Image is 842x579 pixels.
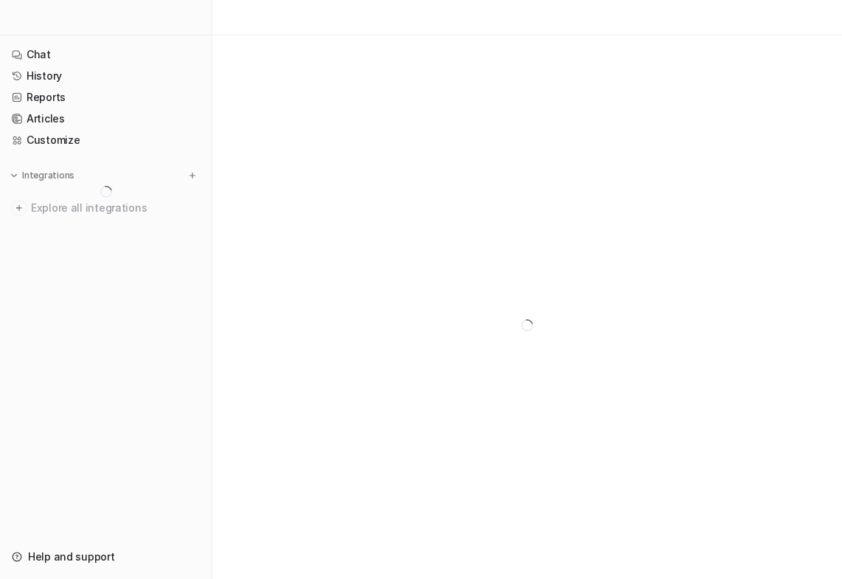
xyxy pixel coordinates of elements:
a: Articles [6,108,206,129]
p: Integrations [22,170,74,181]
img: explore all integrations [12,201,27,215]
a: Explore all integrations [6,198,206,218]
a: Chat [6,44,206,65]
a: Customize [6,130,206,150]
img: menu_add.svg [187,170,198,181]
span: Explore all integrations [31,196,200,220]
a: Reports [6,87,206,108]
a: Help and support [6,547,206,567]
a: History [6,66,206,86]
button: Integrations [6,168,79,183]
img: expand menu [9,170,19,181]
